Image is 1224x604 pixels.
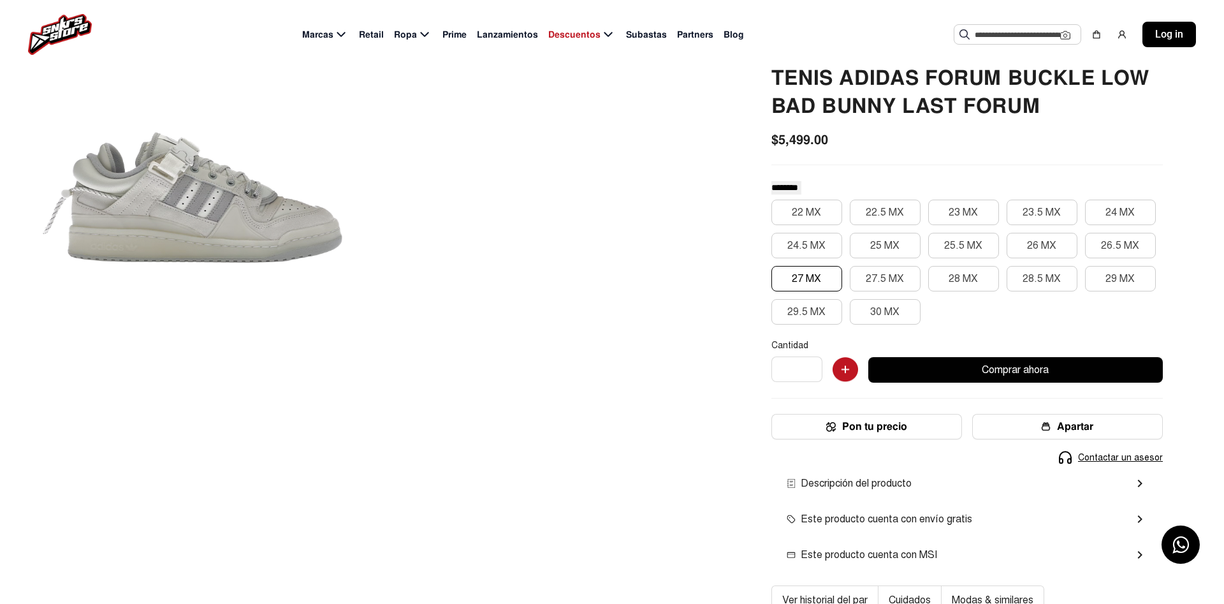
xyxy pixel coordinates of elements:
[28,14,92,55] img: logo
[626,28,667,41] span: Subastas
[771,340,1163,351] p: Cantidad
[787,512,972,527] span: Este producto cuenta con envío gratis
[868,357,1163,383] button: Comprar ahora
[850,200,921,225] button: 22.5 MX
[850,299,921,325] button: 30 MX
[1007,266,1077,291] button: 28.5 MX
[787,479,796,488] img: envio
[928,200,999,225] button: 23 MX
[771,414,962,439] button: Pon tu precio
[302,28,333,41] span: Marcas
[972,414,1163,439] button: Apartar
[1085,266,1156,291] button: 29 MX
[1132,476,1147,491] mat-icon: chevron_right
[850,233,921,258] button: 25 MX
[1007,233,1077,258] button: 26 MX
[787,547,937,563] span: Este producto cuenta con MSI
[477,28,538,41] span: Lanzamientos
[442,28,467,41] span: Prime
[1085,200,1156,225] button: 24 MX
[1007,200,1077,225] button: 23.5 MX
[1060,30,1070,40] img: Cámara
[724,28,744,41] span: Blog
[1041,422,1051,432] img: wallet-05.png
[1078,451,1163,464] span: Contactar un asesor
[787,550,796,559] img: msi
[771,233,842,258] button: 24.5 MX
[548,28,601,41] span: Descuentos
[1085,233,1156,258] button: 26.5 MX
[1155,27,1183,42] span: Log in
[771,130,828,149] span: $5,499.00
[771,200,842,225] button: 22 MX
[787,515,796,524] img: envio
[959,29,970,40] img: Buscar
[833,357,858,383] img: Agregar al carrito
[826,422,836,432] img: Icon.png
[677,28,713,41] span: Partners
[850,266,921,291] button: 27.5 MX
[1117,29,1127,40] img: user
[394,28,417,41] span: Ropa
[771,299,842,325] button: 29.5 MX
[787,476,912,491] span: Descripción del producto
[1132,547,1147,563] mat-icon: chevron_right
[928,233,999,258] button: 25.5 MX
[359,28,384,41] span: Retail
[1132,512,1147,527] mat-icon: chevron_right
[771,266,842,291] button: 27 MX
[928,266,999,291] button: 28 MX
[1091,29,1102,40] img: shopping
[771,64,1163,121] h2: TENIS ADIDAS FORUM BUCKLE LOW BAD BUNNY LAST FORUM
